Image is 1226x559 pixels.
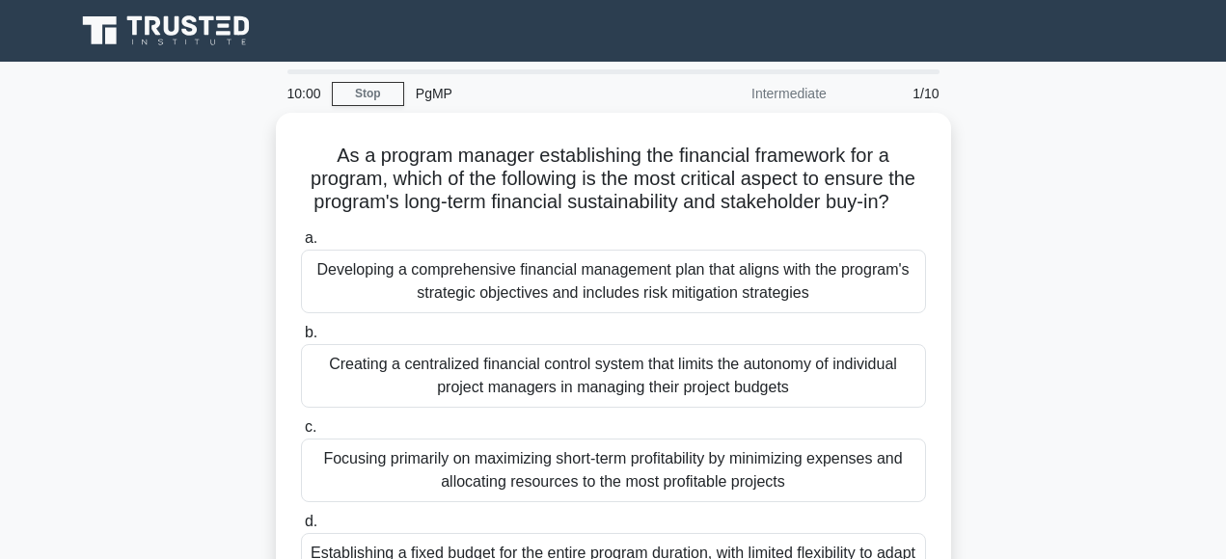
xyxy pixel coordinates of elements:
[305,229,317,246] span: a.
[669,74,838,113] div: Intermediate
[838,74,951,113] div: 1/10
[305,513,317,529] span: d.
[299,144,928,215] h5: As a program manager establishing the financial framework for a program, which of the following i...
[276,74,332,113] div: 10:00
[404,74,669,113] div: PgMP
[305,324,317,340] span: b.
[332,82,404,106] a: Stop
[301,439,926,502] div: Focusing primarily on maximizing short-term profitability by minimizing expenses and allocating r...
[305,418,316,435] span: c.
[301,250,926,313] div: Developing a comprehensive financial management plan that aligns with the program's strategic obj...
[301,344,926,408] div: Creating a centralized financial control system that limits the autonomy of individual project ma...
